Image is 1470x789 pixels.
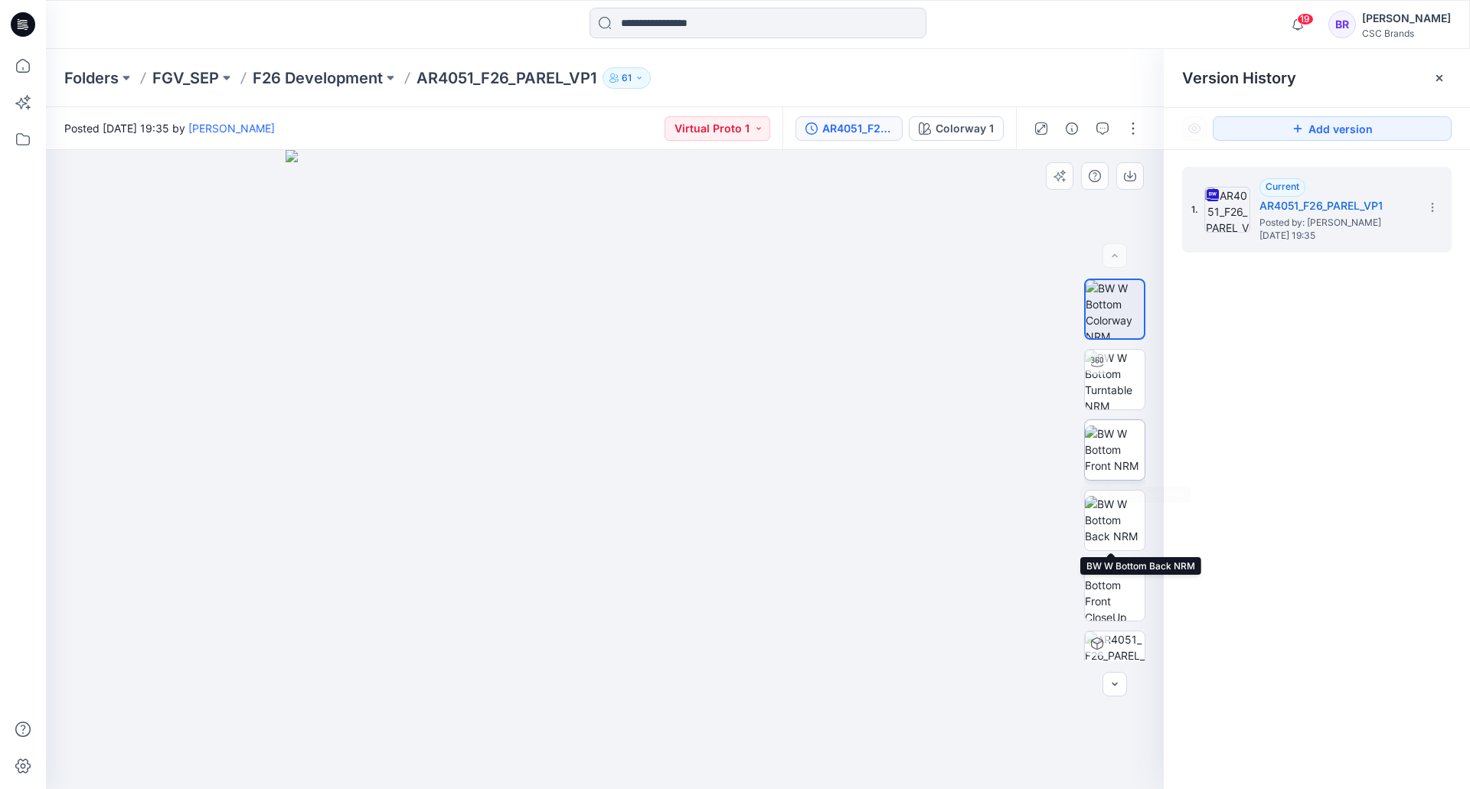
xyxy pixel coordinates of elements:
button: Colorway 1 [909,116,1004,141]
img: BW W Bottom Colorway NRM [1086,280,1144,338]
span: Version History [1182,69,1296,87]
div: [PERSON_NAME] [1362,9,1451,28]
span: 19 [1297,13,1314,25]
span: Current [1266,181,1299,192]
button: Details [1060,116,1084,141]
div: CSC Brands [1362,28,1451,39]
a: FGV_SEP [152,67,219,89]
img: BW W Bottom Front NRM [1085,425,1145,474]
button: 61 [603,67,651,89]
span: 1. [1191,203,1198,217]
img: eyJhbGciOiJIUzI1NiIsImtpZCI6IjAiLCJzbHQiOiJzZXMiLCJ0eXAiOiJKV1QifQ.eyJkYXRhIjp7InR5cGUiOiJzdG9yYW... [286,150,925,789]
img: BW W Bottom Turntable NRM [1085,350,1145,409]
div: Colorway 1 [936,120,994,137]
button: AR4051_F26_PAREL_VP1 [795,116,903,141]
span: Posted [DATE] 19:35 by [64,120,275,136]
button: Show Hidden Versions [1182,116,1207,141]
img: BW W Bottom Back NRM [1085,496,1145,544]
a: F26 Development [253,67,383,89]
div: AR4051_F26_PAREL_VP1 [822,120,893,137]
a: [PERSON_NAME] [188,122,275,135]
span: Posted by: Bapu Ramachandra [1259,215,1413,230]
img: BW W Bottom Front CloseUp NRM [1085,561,1145,621]
p: 61 [622,70,632,86]
button: Add version [1213,116,1452,141]
button: Close [1433,72,1445,84]
a: Folders [64,67,119,89]
div: BR [1328,11,1356,38]
p: AR4051_F26_PAREL_VP1 [416,67,596,89]
img: AR4051_F26_PAREL_VP1 Colorway 1 [1085,631,1145,691]
span: [DATE] 19:35 [1259,230,1413,241]
h5: AR4051_F26_PAREL_VP1 [1259,197,1413,215]
img: AR4051_F26_PAREL_VP1 [1204,187,1250,233]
